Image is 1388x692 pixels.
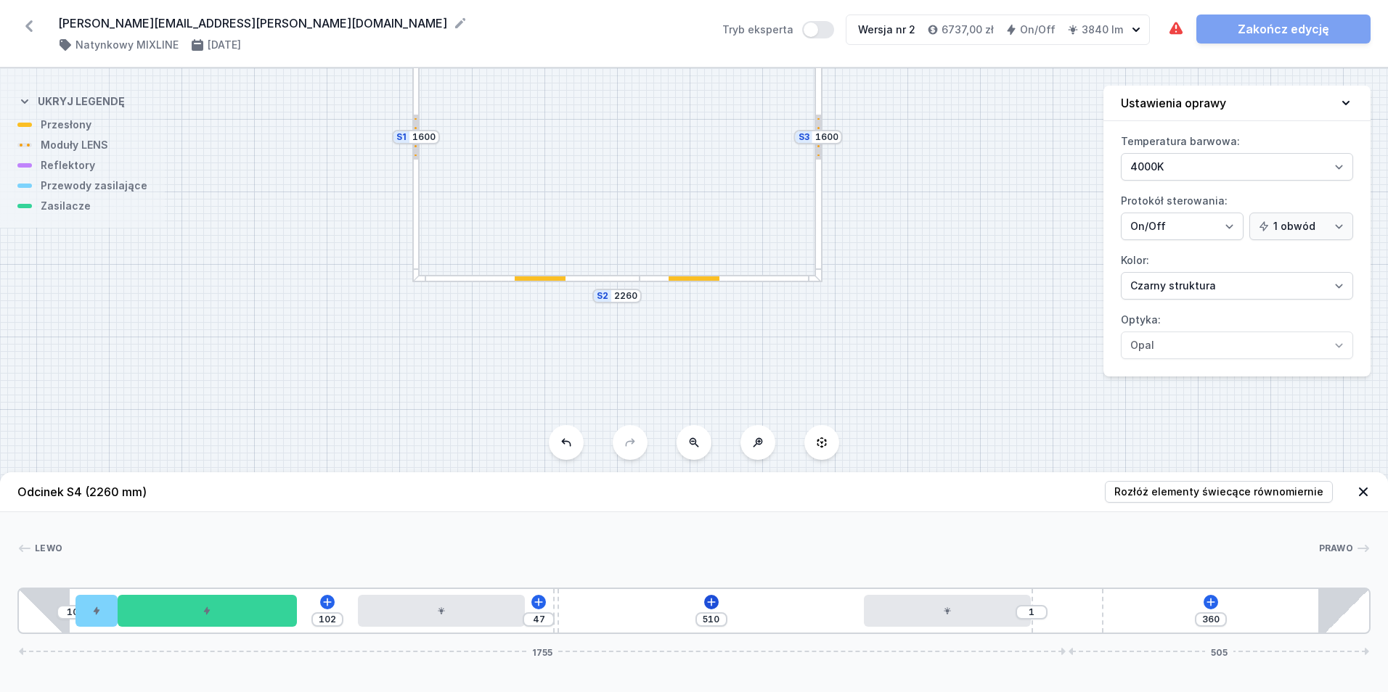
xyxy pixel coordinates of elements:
label: Optyka: [1121,308,1353,359]
div: LED opal module 280mm [358,595,525,627]
span: 505 [1205,647,1233,656]
input: Wymiar [mm] [1020,606,1043,618]
button: Edytuj nazwę projektu [453,16,468,30]
select: Temperatura barwowa: [1121,153,1353,181]
button: Tryb eksperta [802,21,834,38]
input: Wymiar [mm] [527,614,550,625]
h4: On/Off [1020,22,1056,37]
input: Wymiar [mm] [815,131,838,143]
span: 1755 [526,647,558,656]
input: Wymiar [mm] [412,131,436,143]
h4: Natynkowy MIXLINE [75,38,179,52]
button: Dodaj element [320,595,335,609]
label: Kolor: [1121,249,1353,300]
span: (2260 mm) [85,485,147,499]
h4: Ustawienia oprawy [1121,94,1226,112]
form: [PERSON_NAME][EMAIL_ADDRESS][PERSON_NAME][DOMAIN_NAME] [58,15,705,32]
button: Dodaj element [704,595,719,609]
div: ON/OFF Driver - up to 40W [118,595,297,627]
input: Wymiar [mm] [316,614,339,625]
select: Protokół sterowania: [1121,213,1244,240]
button: Ustawienia oprawy [1103,86,1371,121]
span: Rozłóż elementy świecące równomiernie [1114,485,1323,499]
select: Protokół sterowania: [1249,213,1353,240]
h4: 6737,00 zł [942,22,994,37]
button: Rozłóż elementy świecące równomiernie [1105,481,1333,503]
select: Kolor: [1121,272,1353,300]
h4: 3840 lm [1082,22,1123,37]
label: Temperatura barwowa: [1121,130,1353,181]
button: Dodaj element [531,595,546,609]
label: Protokół sterowania: [1121,189,1353,240]
div: Hole for power supply cable [75,595,118,627]
button: Ukryj legendę [17,83,125,118]
span: Prawo [1319,543,1354,554]
button: Wersja nr 26737,00 złOn/Off3840 lm [846,15,1150,45]
input: Wymiar [mm] [61,606,84,618]
div: Wersja nr 2 [858,22,915,37]
button: Dodaj element [1204,595,1218,609]
select: Optyka: [1121,331,1353,359]
h4: [DATE] [208,38,241,52]
input: Wymiar [mm] [700,614,723,625]
h4: Odcinek S4 [17,483,147,501]
label: Tryb eksperta [722,21,834,38]
span: Lewo [35,543,62,554]
input: Wymiar [mm] [1199,614,1222,625]
h4: Ukryj legendę [38,94,125,109]
input: Wymiar [mm] [614,290,637,302]
div: LED opal module 280mm [864,595,1031,627]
